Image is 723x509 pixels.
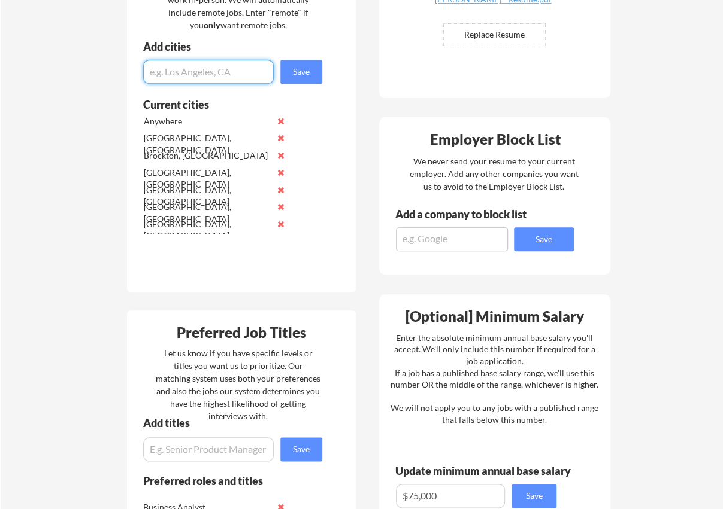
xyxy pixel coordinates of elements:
[383,309,606,324] div: [Optional] Minimum Salary
[144,150,270,161] div: Brockton, [GEOGRAPHIC_DATA]
[512,484,556,508] button: Save
[130,325,353,340] div: Preferred Job Titles
[144,167,270,190] div: [GEOGRAPHIC_DATA], [GEOGRAPHIC_DATA]
[280,60,322,84] button: Save
[514,227,574,251] button: Save
[395,465,575,476] div: Update minimum annual base salary
[143,417,312,428] div: Add titles
[409,155,579,193] div: We never send your resume to your current employer. Add any other companies you want us to avoid ...
[391,332,598,426] div: Enter the absolute minimum annual base salary you'll accept. We'll only include this number if re...
[280,437,322,461] button: Save
[384,132,607,147] div: Employer Block List
[143,476,306,486] div: Preferred roles and titles
[156,347,320,422] div: Let us know if you have specific levels or titles you want us to prioritize. Our matching system ...
[143,437,274,461] input: E.g. Senior Product Manager
[143,41,325,52] div: Add cities
[144,201,270,224] div: [GEOGRAPHIC_DATA], [GEOGRAPHIC_DATA]
[144,115,270,127] div: Anywhere
[143,99,309,110] div: Current cities
[395,209,545,220] div: Add a company to block list
[143,60,274,84] input: e.g. Los Angeles, CA
[144,218,270,242] div: [GEOGRAPHIC_DATA], [GEOGRAPHIC_DATA]
[204,20,220,30] strong: only
[144,132,270,156] div: [GEOGRAPHIC_DATA], [GEOGRAPHIC_DATA]
[144,184,270,208] div: [GEOGRAPHIC_DATA], [GEOGRAPHIC_DATA]
[396,484,505,508] input: E.g. $100,000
